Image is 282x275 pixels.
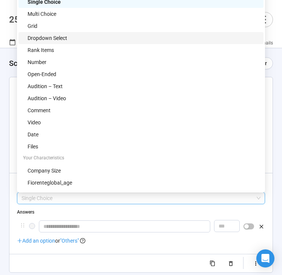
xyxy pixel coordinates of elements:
div: Open-Ended [28,70,259,78]
h4: Screener [9,58,140,69]
div: Files [28,142,259,151]
div: Company Size [18,165,264,177]
span: Emails [259,40,273,46]
span: "Others" [60,238,79,244]
div: Open-Ended [18,68,264,80]
div: Date [28,130,259,139]
div: Audition – Text [28,82,259,90]
h1: 25-J79 - [MEDICAL_DATA] (Ph 1) [9,14,144,25]
div: Grid [18,20,264,32]
div: fiorenteglobal_age w/ french [28,191,259,199]
div: Open Intercom Messenger [256,249,274,267]
span: or [55,238,60,244]
div: Your Characteristics [18,153,264,165]
div: Video [28,118,259,127]
div: Dropdown Select [28,34,259,42]
span: Add an option [17,238,55,244]
div: fiorenteglobal_age [18,177,264,189]
span: question-circle [80,238,85,243]
span: more [260,14,270,24]
span: plus [17,238,22,243]
div: Comment [18,104,264,116]
div: Audition – Text [18,80,264,92]
div: Files [18,141,264,153]
button: more [258,12,273,27]
div: Number [28,58,259,66]
div: Rank Items [18,44,264,56]
div: Audition – Video [18,92,264,104]
div: Number [18,56,264,68]
div: Audition – Video [28,94,259,102]
div: fiorenteglobal_age [28,179,259,187]
div: Company Size [28,167,259,175]
div: Multi Choice [28,10,259,18]
a: Booking [9,38,34,48]
div: Answers [17,209,265,216]
span: holder [20,223,25,228]
div: Multi Choice [18,8,264,20]
div: fiorenteglobal_age w/ french [18,189,264,201]
div: Video [18,116,264,128]
div: holder [17,220,265,234]
div: Rank Items [28,46,259,54]
div: Dropdown Select [18,32,264,44]
div: Grid [28,22,259,30]
div: Date [18,128,264,141]
div: Comment [28,106,259,115]
span: Single Choice [22,192,260,204]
